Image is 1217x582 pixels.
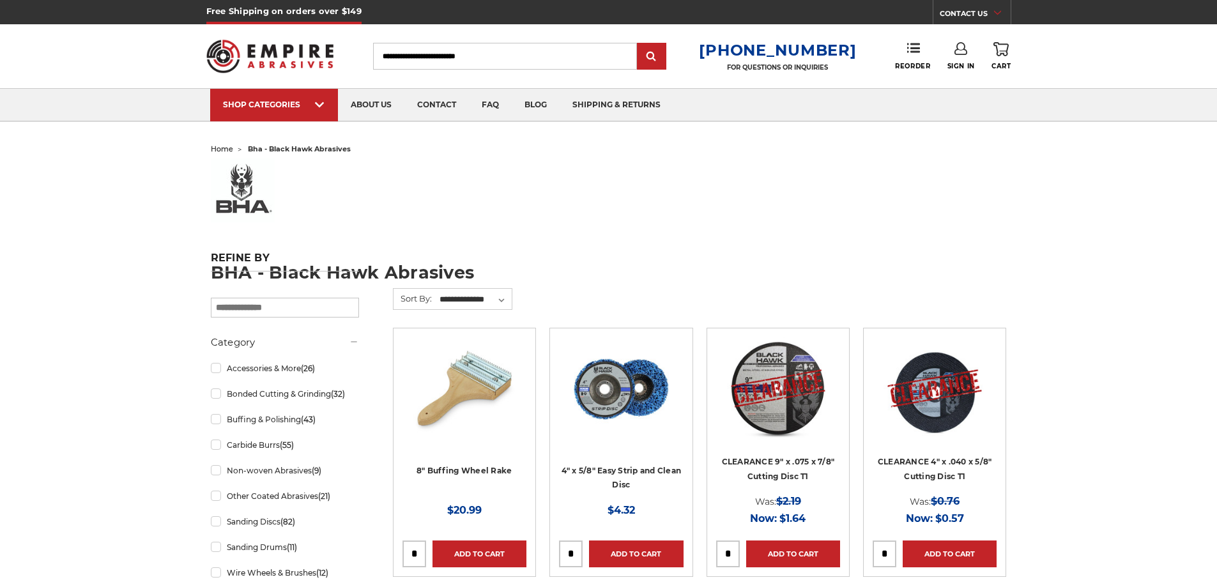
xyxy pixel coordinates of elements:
span: $0.57 [935,512,964,525]
span: $4.32 [608,504,635,516]
a: Add to Cart [903,540,997,567]
a: Reorder [895,42,930,70]
a: contact [404,89,469,121]
span: (11) [287,542,297,552]
div: Was: [873,493,997,510]
span: (55) [280,440,294,450]
a: Cart [991,42,1011,70]
h5: Category [211,335,359,350]
span: (82) [280,517,295,526]
img: bha%20logo_1578506219__73569.original.jpg [211,158,275,222]
a: 4" x 5/8" easy strip and clean discs [559,337,683,461]
span: (43) [301,415,316,424]
div: SHOP CATEGORIES [223,100,325,109]
a: CLEARANCE 4" x .040 x 5/8" Cutting Disc T1 [878,457,992,481]
span: (21) [318,491,330,501]
span: $2.19 [776,495,801,507]
a: about us [338,89,404,121]
a: 8" Buffing Wheel Rake [417,466,512,475]
span: Cart [991,62,1011,70]
div: Was: [716,493,840,510]
a: Bonded Cutting & Grinding [211,383,359,405]
span: (32) [331,389,345,399]
a: Add to Cart [432,540,526,567]
span: $1.64 [779,512,806,525]
span: $0.76 [931,495,960,507]
a: Carbide Burrs [211,434,359,456]
h1: BHA - Black Hawk Abrasives [211,264,1007,281]
input: Submit [639,44,664,70]
span: Now: [906,512,933,525]
a: Sanding Drums [211,536,359,558]
span: (26) [301,364,315,373]
a: Buffing & Polishing [211,408,359,431]
h5: Refine by [211,252,359,272]
span: Sign In [947,62,975,70]
img: CLEARANCE 4" x .040 x 5/8" Cutting Disc T1 [884,337,986,440]
a: Non-woven Abrasives [211,459,359,482]
a: [PHONE_NUMBER] [699,41,856,59]
img: 8 inch single handle buffing wheel rake [413,337,516,440]
span: $20.99 [447,504,482,516]
p: FOR QUESTIONS OR INQUIRIES [699,63,856,72]
a: Add to Cart [746,540,840,567]
img: 4" x 5/8" easy strip and clean discs [570,337,672,440]
a: CONTACT US [940,6,1011,24]
a: Other Coated Abrasives [211,485,359,507]
select: Sort By: [438,290,512,309]
a: 4" x 5/8" Easy Strip and Clean Disc [562,466,682,490]
a: CLEARANCE 9" x .075 x 7/8" Cutting Disc T1 [722,457,835,481]
a: blog [512,89,560,121]
a: Accessories & More [211,357,359,379]
a: CLEARANCE 4" x .040 x 5/8" Cutting Disc T1 [873,337,997,461]
a: home [211,144,233,153]
span: (12) [316,568,328,578]
span: Now: [750,512,777,525]
label: Sort By: [394,289,432,308]
span: bha - black hawk abrasives [248,144,351,153]
a: Sanding Discs [211,510,359,533]
a: faq [469,89,512,121]
a: shipping & returns [560,89,673,121]
img: Empire Abrasives [206,31,334,81]
span: Reorder [895,62,930,70]
img: CLEARANCE 9" x .075 x 7/8" Cutting Disc T1 [727,337,829,440]
a: CLEARANCE 9" x .075 x 7/8" Cutting Disc T1 [716,337,840,461]
span: (9) [312,466,321,475]
a: Add to Cart [589,540,683,567]
a: 8 inch single handle buffing wheel rake [402,337,526,461]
